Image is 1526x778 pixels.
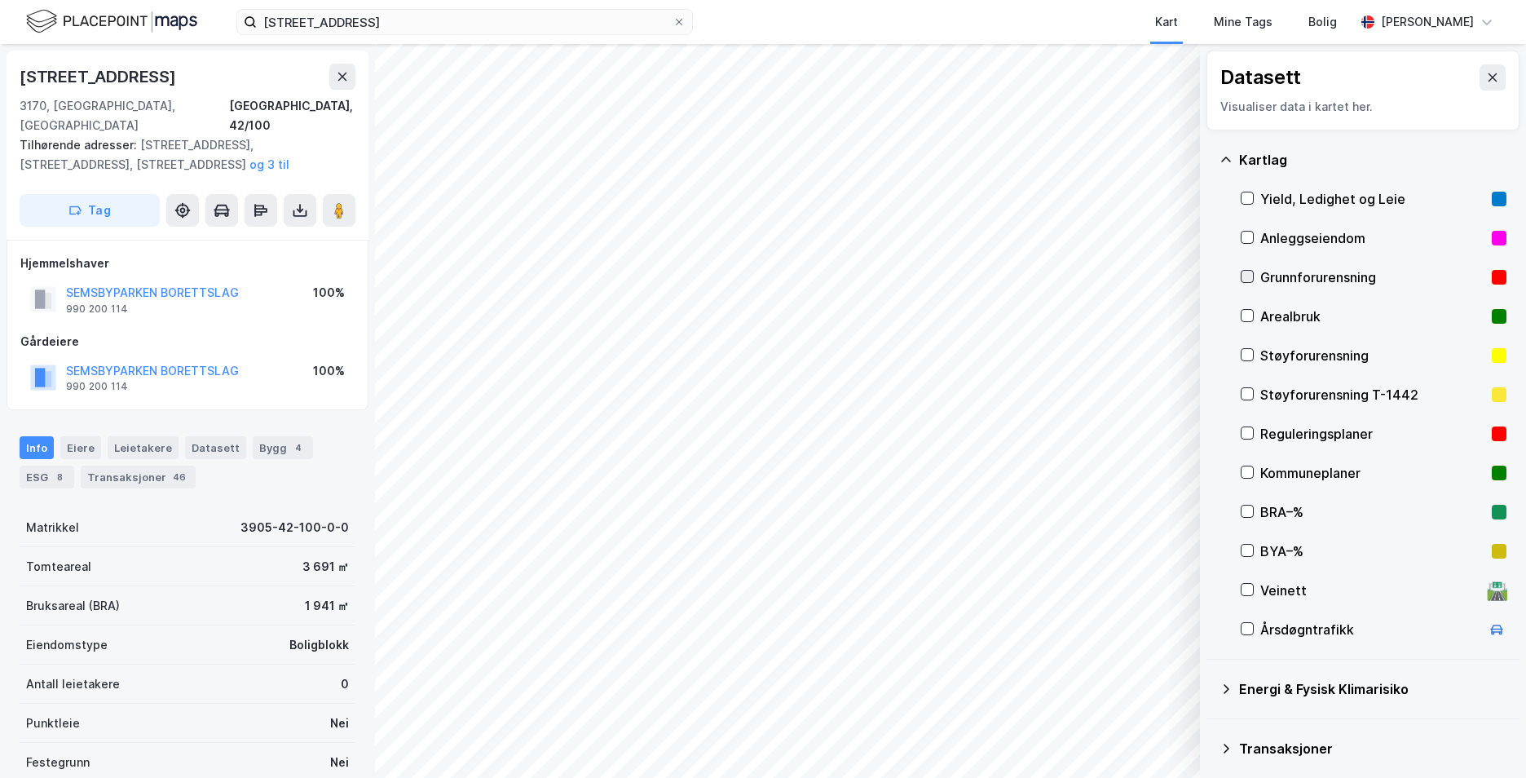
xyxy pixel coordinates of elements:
[20,332,355,351] div: Gårdeiere
[1260,307,1485,326] div: Arealbruk
[185,436,246,459] div: Datasett
[20,254,355,273] div: Hjemmelshaver
[26,557,91,577] div: Tomteareal
[51,469,68,485] div: 8
[1260,463,1485,483] div: Kommuneplaner
[1486,580,1508,601] div: 🛣️
[330,753,349,772] div: Nei
[1214,12,1272,32] div: Mine Tags
[240,518,349,537] div: 3905-42-100-0-0
[1260,346,1485,365] div: Støyforurensning
[1381,12,1474,32] div: [PERSON_NAME]
[1220,64,1301,91] div: Datasett
[1260,385,1485,404] div: Støyforurensning T-1442
[1260,424,1485,444] div: Reguleringsplaner
[26,635,108,655] div: Eiendomstype
[20,466,74,488] div: ESG
[1260,502,1485,522] div: BRA–%
[20,64,179,90] div: [STREET_ADDRESS]
[20,96,229,135] div: 3170, [GEOGRAPHIC_DATA], [GEOGRAPHIC_DATA]
[1260,228,1485,248] div: Anleggseiendom
[330,714,349,733] div: Nei
[290,440,307,456] div: 4
[257,10,673,34] input: Søk på adresse, matrikkel, gårdeiere, leietakere eller personer
[1260,620,1480,639] div: Årsdøgntrafikk
[170,469,189,485] div: 46
[20,194,160,227] button: Tag
[26,674,120,694] div: Antall leietakere
[1239,679,1506,699] div: Energi & Fysisk Klimarisiko
[1220,97,1506,117] div: Visualiser data i kartet her.
[81,466,196,488] div: Transaksjoner
[1260,581,1480,600] div: Veinett
[66,303,128,316] div: 990 200 114
[289,635,349,655] div: Boligblokk
[1155,12,1178,32] div: Kart
[305,596,349,616] div: 1 941 ㎡
[26,753,90,772] div: Festegrunn
[20,135,342,175] div: [STREET_ADDRESS], [STREET_ADDRESS], [STREET_ADDRESS]
[66,380,128,393] div: 990 200 114
[1444,700,1526,778] iframe: Chat Widget
[1260,267,1485,287] div: Grunnforurensning
[253,436,313,459] div: Bygg
[1260,189,1485,209] div: Yield, Ledighet og Leie
[1239,150,1506,170] div: Kartlag
[26,596,120,616] div: Bruksareal (BRA)
[302,557,349,577] div: 3 691 ㎡
[108,436,179,459] div: Leietakere
[341,674,349,694] div: 0
[26,7,197,36] img: logo.f888ab2527a4732fd821a326f86c7f29.svg
[20,436,54,459] div: Info
[313,361,345,381] div: 100%
[313,283,345,303] div: 100%
[1308,12,1337,32] div: Bolig
[20,138,140,152] span: Tilhørende adresser:
[26,714,80,733] div: Punktleie
[60,436,101,459] div: Eiere
[1260,542,1485,561] div: BYA–%
[1239,739,1506,758] div: Transaksjoner
[26,518,79,537] div: Matrikkel
[229,96,355,135] div: [GEOGRAPHIC_DATA], 42/100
